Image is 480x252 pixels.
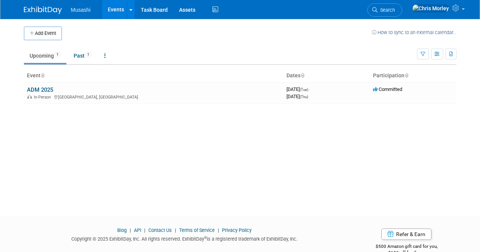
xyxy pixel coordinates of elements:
img: In-Person Event [27,95,32,99]
a: How to sync to an external calendar... [372,30,456,35]
a: Contact Us [148,227,172,233]
a: Refer & Earn [381,229,431,240]
a: Sort by Participation Type [404,72,408,78]
th: Participation [370,69,456,82]
span: 1 [85,52,91,58]
img: ExhibitDay [24,6,62,14]
span: Search [378,7,395,13]
a: Blog [117,227,127,233]
div: Copyright © 2025 ExhibitDay, Inc. All rights reserved. ExhibitDay is a registered trademark of Ex... [24,234,346,243]
th: Event [24,69,283,82]
a: API [134,227,141,233]
span: (Thu) [300,95,308,99]
span: [DATE] [286,86,310,92]
span: In-Person [34,95,53,100]
a: Sort by Event Name [41,72,44,78]
div: [GEOGRAPHIC_DATA], [GEOGRAPHIC_DATA] [27,94,280,100]
span: [DATE] [286,94,308,99]
button: Add Event [24,27,62,40]
th: Dates [283,69,370,82]
span: 1 [54,52,61,58]
a: Privacy Policy [222,227,252,233]
a: Sort by Start Date [301,72,304,78]
a: Search [367,3,402,17]
sup: ® [204,236,207,240]
a: Upcoming1 [24,49,66,63]
span: | [142,227,147,233]
span: Committed [373,86,402,92]
span: (Tue) [300,88,308,92]
a: ADM 2025 [27,86,53,93]
span: Musashi [71,7,91,13]
span: - [309,86,310,92]
img: Chris Morley [412,4,449,13]
a: Terms of Service [179,227,215,233]
span: | [128,227,133,233]
span: | [173,227,178,233]
a: Past1 [68,49,97,63]
span: | [216,227,221,233]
